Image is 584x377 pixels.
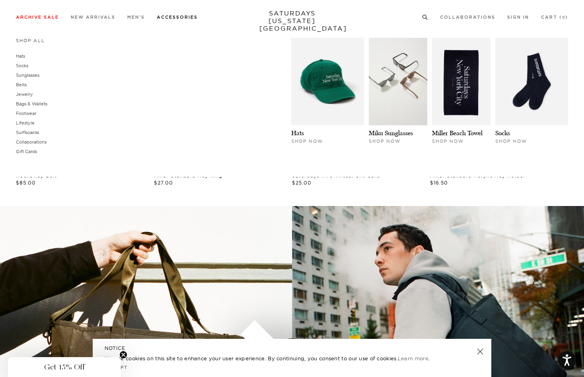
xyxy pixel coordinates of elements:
[16,38,45,43] a: Shop All
[16,63,28,68] a: Socks
[154,173,222,179] a: Miller Standard Key Ring
[16,82,27,87] a: Belts
[127,15,145,19] a: Men's
[369,129,413,137] a: Miku Sunglasses
[16,91,33,97] a: Jewelry
[495,138,527,144] span: Shop Now
[16,130,39,135] a: Surfboards
[105,354,451,362] p: We use cookies on this site to enhance your user experience. By continuing, you consent to our us...
[16,180,36,186] span: $85.00
[16,149,37,154] a: Gift Cards
[562,16,565,19] small: 0
[16,72,39,78] a: Sunglasses
[154,180,173,186] span: $27.00
[541,15,568,19] a: Cart (0)
[398,355,428,361] a: Learn more
[16,173,57,179] a: Rockaway Belt
[157,15,198,19] a: Accessories
[71,15,115,19] a: New Arrivals
[16,120,35,126] a: Lifestyle
[292,173,380,179] a: Saturdays NYC Virtual Gift Card
[16,111,36,116] a: Footwear
[259,10,325,32] a: SATURDAYS[US_STATE][GEOGRAPHIC_DATA]
[507,15,529,19] a: Sign In
[16,101,47,107] a: Bags & Wallets
[8,357,121,377] div: Get 15% OffClose teaser
[291,138,323,144] span: Shop Now
[16,139,47,145] a: Collaborations
[16,15,59,19] a: Archive Sale
[495,129,510,137] a: Socks
[432,129,483,137] a: Miller Beach Towel
[16,53,25,59] a: Hats
[440,15,495,19] a: Collaborations
[291,129,304,137] a: Hats
[430,180,448,186] span: $16.50
[292,180,311,186] span: $25.00
[430,173,526,179] a: Miller Standard Acrylic Key Holder
[44,362,85,372] span: Get 15% Off
[105,345,479,352] h5: NOTICE
[119,351,127,359] button: Close teaser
